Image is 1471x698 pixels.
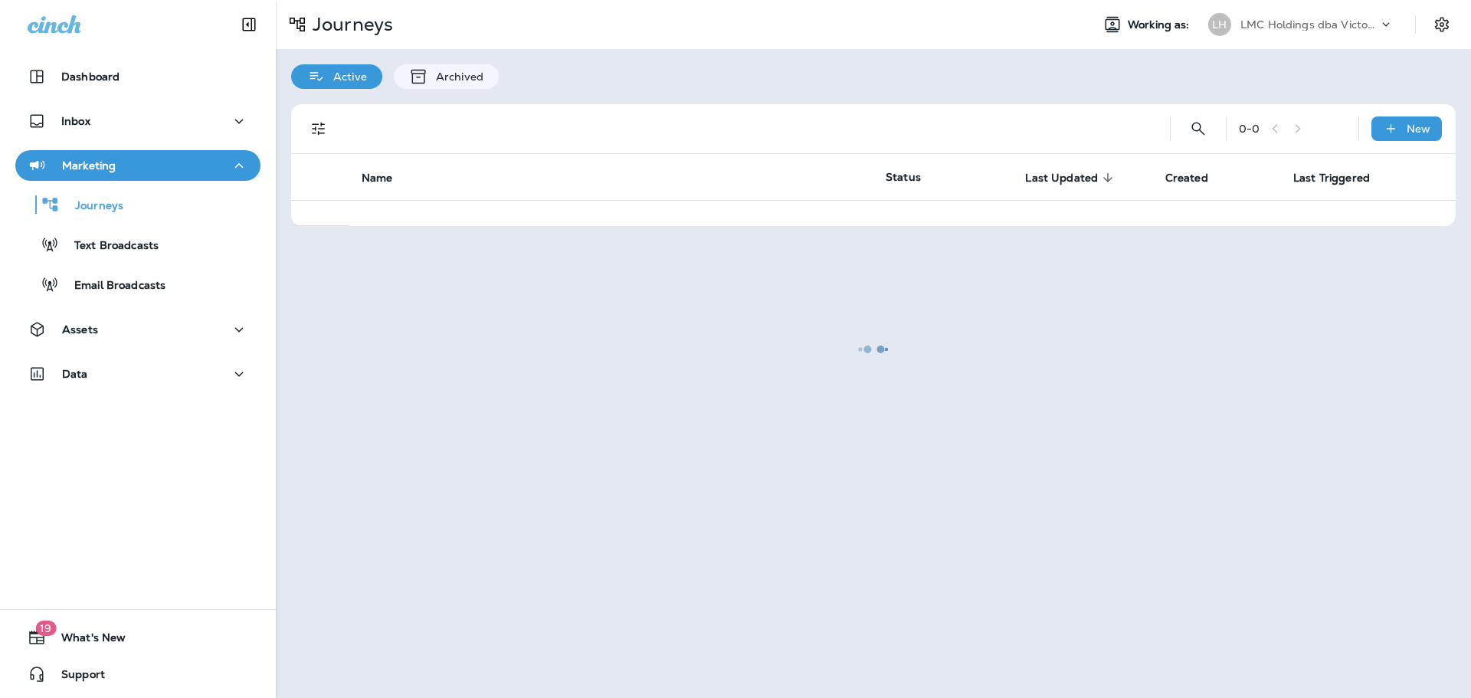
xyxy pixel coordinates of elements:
span: Support [46,668,105,687]
button: 19What's New [15,622,260,653]
span: 19 [35,621,56,636]
span: What's New [46,631,126,650]
p: Journeys [60,199,123,214]
button: Inbox [15,106,260,136]
p: Inbox [61,115,90,127]
p: Assets [62,323,98,336]
button: Data [15,359,260,389]
p: Text Broadcasts [59,239,159,254]
button: Email Broadcasts [15,268,260,300]
button: Text Broadcasts [15,228,260,261]
button: Assets [15,314,260,345]
p: Data [62,368,88,380]
p: Marketing [62,159,116,172]
p: New [1407,123,1430,135]
p: Dashboard [61,70,120,83]
button: Journeys [15,188,260,221]
p: Email Broadcasts [59,279,165,293]
button: Support [15,659,260,690]
button: Dashboard [15,61,260,92]
button: Marketing [15,150,260,181]
button: Collapse Sidebar [228,9,270,40]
